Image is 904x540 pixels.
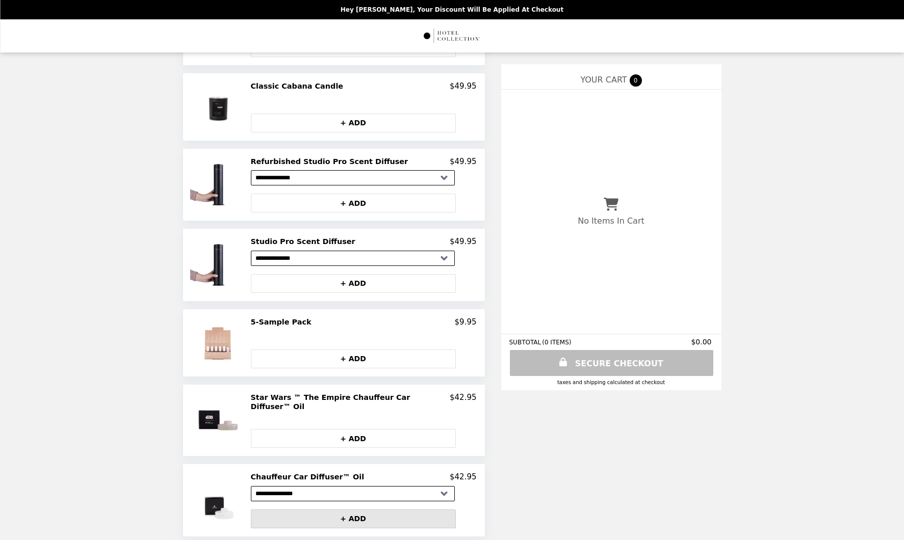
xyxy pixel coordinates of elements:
[190,237,248,292] img: Studio Pro Scent Diffuser
[251,274,456,293] button: + ADD
[450,393,477,412] p: $42.95
[251,114,456,132] button: + ADD
[193,82,246,132] img: Classic Cabana Candle
[542,339,571,346] span: ( 0 ITEMS )
[251,82,348,91] h2: Classic Cabana Candle
[251,349,456,368] button: + ADD
[251,486,455,501] select: Select a product variant
[341,6,563,13] p: Hey [PERSON_NAME], your discount will be applied at checkout
[455,317,477,327] p: $9.95
[630,74,642,87] span: 0
[450,472,477,481] p: $42.95
[251,157,412,166] h2: Refurbished Studio Pro Scent Diffuser
[509,380,713,385] div: Taxes and Shipping calculated at checkout
[509,339,543,346] span: SUBTOTAL
[251,237,359,246] h2: Studio Pro Scent Diffuser
[191,393,249,448] img: Star Wars ™ The Empire Chauffeur Car Diffuser™ Oil
[691,338,713,346] span: $0.00
[190,472,248,528] img: Chauffeur Car Diffuser™ Oil
[578,216,644,226] p: No Items In Cart
[251,170,455,185] select: Select a product variant
[251,509,456,528] button: + ADD
[193,317,246,368] img: 5-Sample Pack
[450,237,477,246] p: $49.95
[580,75,627,85] span: YOUR CART
[251,317,316,327] h2: 5-Sample Pack
[251,393,450,412] h2: Star Wars ™ The Empire Chauffeur Car Diffuser™ Oil
[450,157,477,166] p: $49.95
[251,472,369,481] h2: Chauffeur Car Diffuser™ Oil
[423,25,481,46] img: Brand Logo
[190,157,248,212] img: Refurbished Studio Pro Scent Diffuser
[251,251,455,266] select: Select a product variant
[450,82,477,91] p: $49.95
[251,429,456,448] button: + ADD
[251,194,456,212] button: + ADD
